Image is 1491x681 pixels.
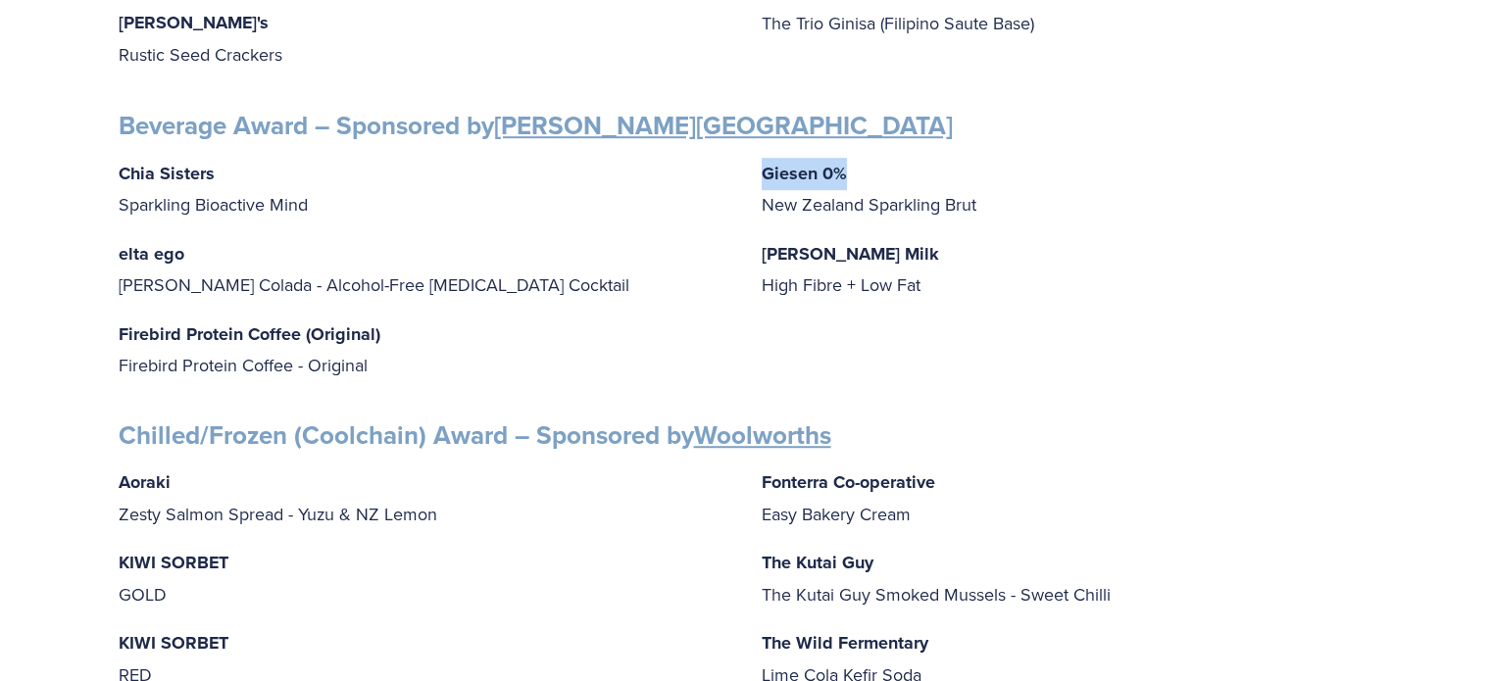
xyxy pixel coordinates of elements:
[694,416,831,454] a: Woolworths
[119,547,730,609] p: GOLD
[119,10,269,35] strong: [PERSON_NAME]'s
[119,7,730,70] p: Rustic Seed Crackers
[119,630,228,656] strong: KIWI SORBET
[762,547,1373,609] p: The Kutai Guy Smoked Mussels - Sweet Chilli
[119,238,730,301] p: [PERSON_NAME] Colada - Alcohol-Free [MEDICAL_DATA] Cocktail
[762,469,935,495] strong: Fonterra Co-operative
[762,158,1373,220] p: New Zealand Sparkling Brut
[762,550,873,575] strong: The Kutai Guy
[119,416,831,454] strong: Chilled/Frozen (Coolchain) Award – Sponsored by
[762,238,1373,301] p: High Fibre + Low Fat
[119,318,730,381] p: Firebird Protein Coffee - Original
[762,466,1373,529] p: Easy Bakery Cream
[119,466,730,529] p: Zesty Salmon Spread - Yuzu & NZ Lemon
[119,161,215,186] strong: Chia Sisters
[119,321,380,347] strong: Firebird Protein Coffee (Original)
[119,469,171,495] strong: Aoraki
[762,161,847,186] strong: Giesen 0%
[119,241,184,267] strong: elta ego
[762,241,939,267] strong: [PERSON_NAME] Milk
[119,107,953,144] strong: Beverage Award – Sponsored by
[119,158,730,220] p: Sparkling Bioactive Mind
[494,107,953,144] a: [PERSON_NAME][GEOGRAPHIC_DATA]
[119,550,228,575] strong: KIWI SORBET
[762,630,928,656] strong: The Wild Fermentary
